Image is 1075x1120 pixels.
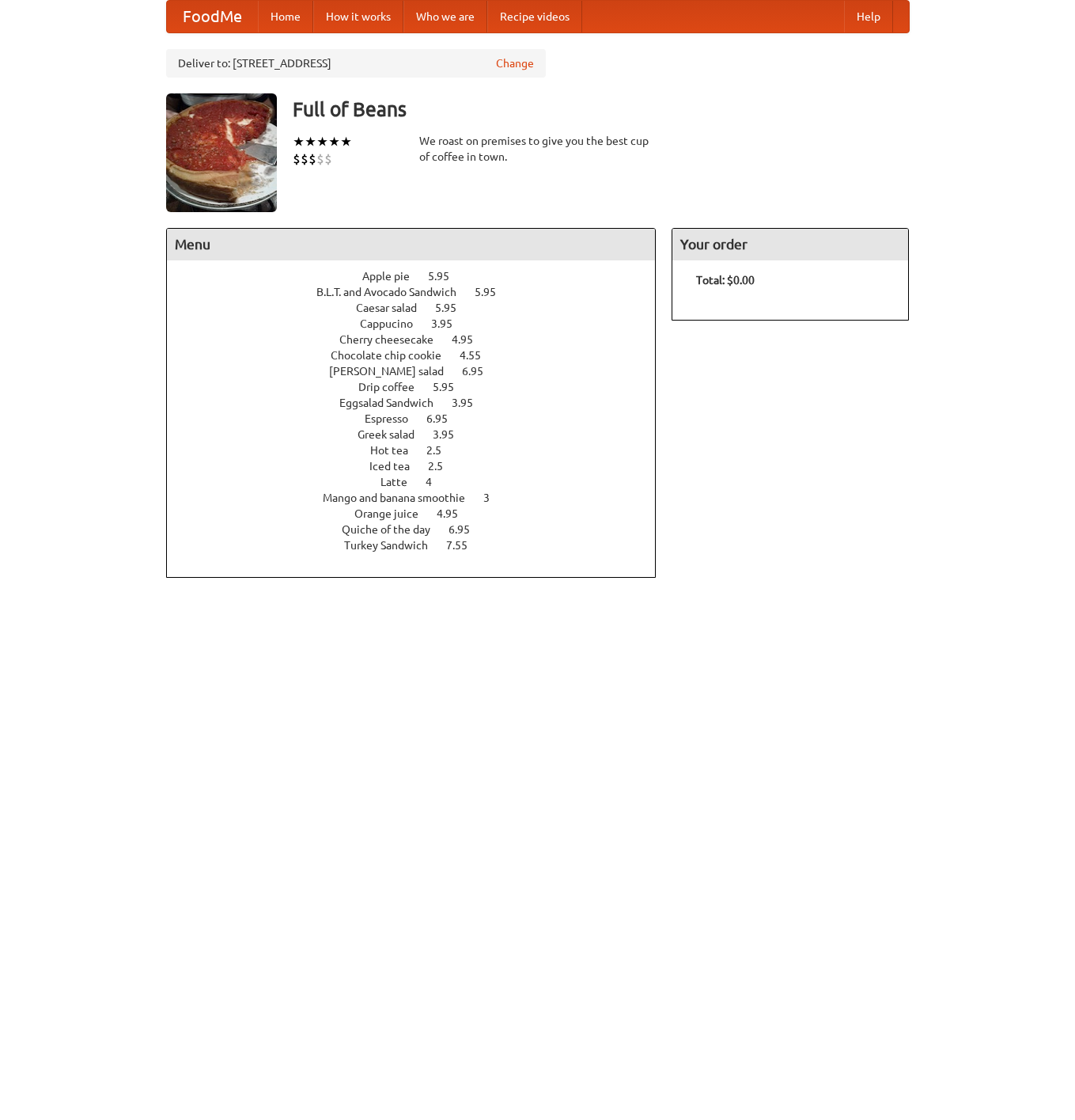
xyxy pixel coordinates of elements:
a: Help [844,1,893,32]
span: Cherry cheesecake [339,333,449,346]
div: We roast on premises to give you the best cup of coffee in town. [419,133,657,165]
span: Apple pie [362,270,426,283]
h4: Your order [672,229,908,260]
span: 3.95 [452,397,489,409]
a: [PERSON_NAME] salad 6.95 [329,365,513,378]
img: angular.jpg [166,93,277,212]
span: 5.95 [428,270,465,283]
li: $ [316,150,324,168]
span: 5.95 [435,302,472,314]
span: 3.95 [431,317,468,330]
li: $ [293,150,301,168]
a: Apple pie 5.95 [362,270,479,283]
a: Cherry cheesecake 4.95 [339,333,502,346]
span: 6.95 [426,412,464,425]
h3: Full of Beans [293,93,910,125]
a: Iced tea 2.5 [369,460,472,473]
li: ★ [316,133,328,150]
a: Cappucino 3.95 [360,317,482,330]
li: $ [308,150,316,168]
span: Espresso [365,412,424,425]
span: 7.55 [446,539,483,552]
b: Total: $0.00 [696,274,755,287]
span: 2.5 [426,444,457,457]
span: 3.95 [433,428,470,441]
span: Caesar salad [356,302,433,314]
span: Cappucino [360,317,429,330]
li: $ [324,150,332,168]
span: Eggsalad Sandwich [339,397,449,409]
a: Eggsalad Sandwich 3.95 [339,397,502,409]
a: Mango and banana smoothie 3 [323,492,519,504]
a: Home [258,1,313,32]
span: 5.95 [475,286,512,298]
span: Iced tea [369,460,426,473]
a: Orange juice 4.95 [354,507,487,520]
a: Chocolate chip cookie 4.55 [331,349,510,362]
div: Deliver to: [STREET_ADDRESS] [166,49,546,78]
a: Quiche of the day 6.95 [342,523,499,536]
span: 6.95 [449,523,486,536]
a: Latte 4 [380,476,461,488]
span: Quiche of the day [342,523,446,536]
li: ★ [293,133,305,150]
a: Change [496,55,534,71]
a: Who we are [403,1,487,32]
span: Drip coffee [358,381,430,393]
a: Caesar salad 5.95 [356,302,486,314]
span: 4.95 [437,507,474,520]
span: 6.95 [462,365,499,378]
span: Greek salad [358,428,430,441]
span: 5.95 [433,381,470,393]
li: $ [301,150,308,168]
li: ★ [340,133,352,150]
a: Espresso 6.95 [365,412,477,425]
a: How it works [313,1,403,32]
a: Greek salad 3.95 [358,428,483,441]
h4: Menu [167,229,656,260]
span: [PERSON_NAME] salad [329,365,460,378]
span: 3 [483,492,505,504]
a: Recipe videos [487,1,582,32]
span: Turkey Sandwich [344,539,444,552]
span: Chocolate chip cookie [331,349,457,362]
a: B.L.T. and Avocado Sandwich 5.95 [316,286,525,298]
li: ★ [328,133,340,150]
li: ★ [305,133,316,150]
span: Latte [380,476,423,488]
span: B.L.T. and Avocado Sandwich [316,286,472,298]
span: Hot tea [370,444,424,457]
span: 2.5 [428,460,459,473]
span: Mango and banana smoothie [323,492,481,504]
a: Turkey Sandwich 7.55 [344,539,497,552]
a: Drip coffee 5.95 [358,381,483,393]
a: Hot tea 2.5 [370,444,471,457]
span: 4 [426,476,448,488]
a: FoodMe [167,1,258,32]
span: Orange juice [354,507,434,520]
span: 4.55 [460,349,497,362]
span: 4.95 [452,333,489,346]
